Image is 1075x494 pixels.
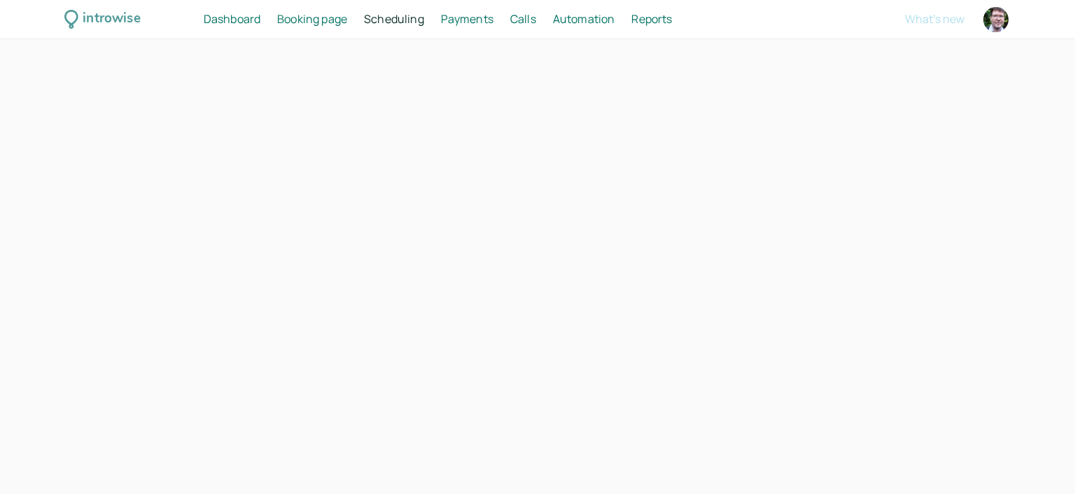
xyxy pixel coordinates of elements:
span: Automation [553,11,615,27]
a: Scheduling [364,10,424,29]
button: What's new [905,13,964,25]
a: Account [981,5,1011,34]
span: What's new [905,11,964,27]
a: Booking page [277,10,347,29]
span: Calls [510,11,536,27]
a: Automation [553,10,615,29]
span: Reports [631,11,672,27]
a: Payments [441,10,493,29]
iframe: Chat Widget [1005,427,1075,494]
a: Dashboard [204,10,260,29]
span: Dashboard [204,11,260,27]
span: Scheduling [364,11,424,27]
a: Calls [510,10,536,29]
a: introwise [64,8,141,30]
a: Reports [631,10,672,29]
span: Payments [441,11,493,27]
span: Booking page [277,11,347,27]
div: introwise [83,8,140,30]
